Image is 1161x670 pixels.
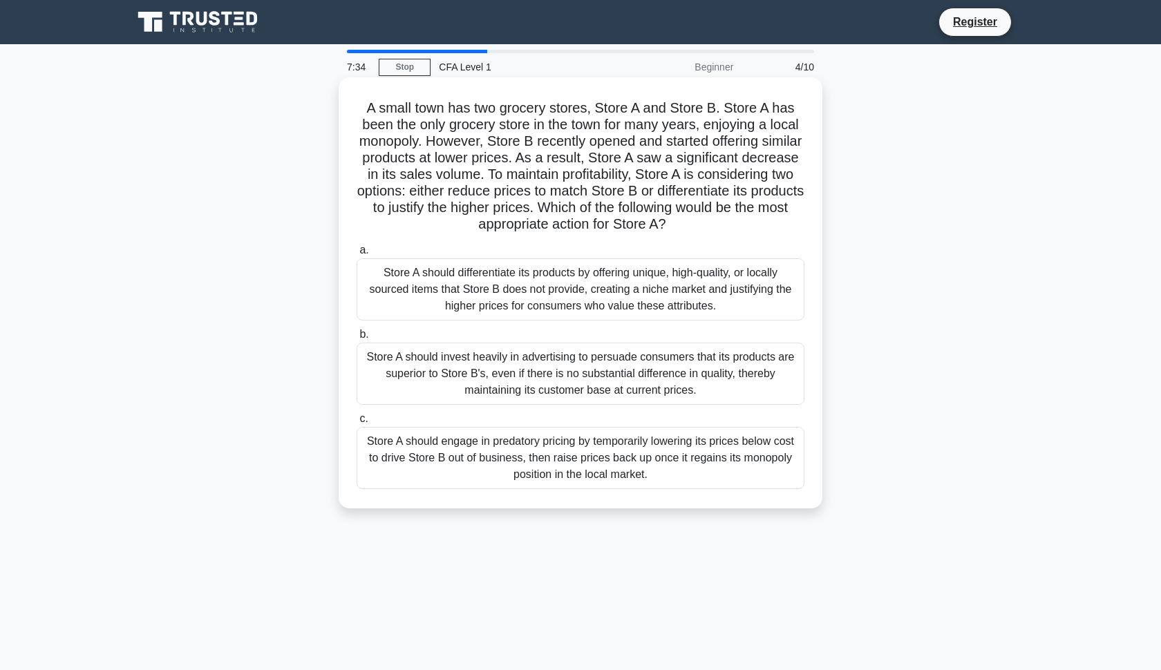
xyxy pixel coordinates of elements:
span: a. [359,244,368,256]
h5: A small town has two grocery stores, Store A and Store B. Store A has been the only grocery store... [355,99,806,233]
div: Store A should engage in predatory pricing by temporarily lowering its prices below cost to drive... [357,427,804,489]
a: Register [945,13,1006,30]
div: Store A should differentiate its products by offering unique, high-quality, or locally sourced it... [357,258,804,320]
span: c. [359,412,368,424]
span: b. [359,328,368,340]
div: Beginner [621,53,742,81]
a: Stop [379,59,431,76]
div: 7:34 [339,53,379,81]
div: 4/10 [742,53,822,81]
div: CFA Level 1 [431,53,621,81]
div: Store A should invest heavily in advertising to persuade consumers that its products are superior... [357,343,804,405]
